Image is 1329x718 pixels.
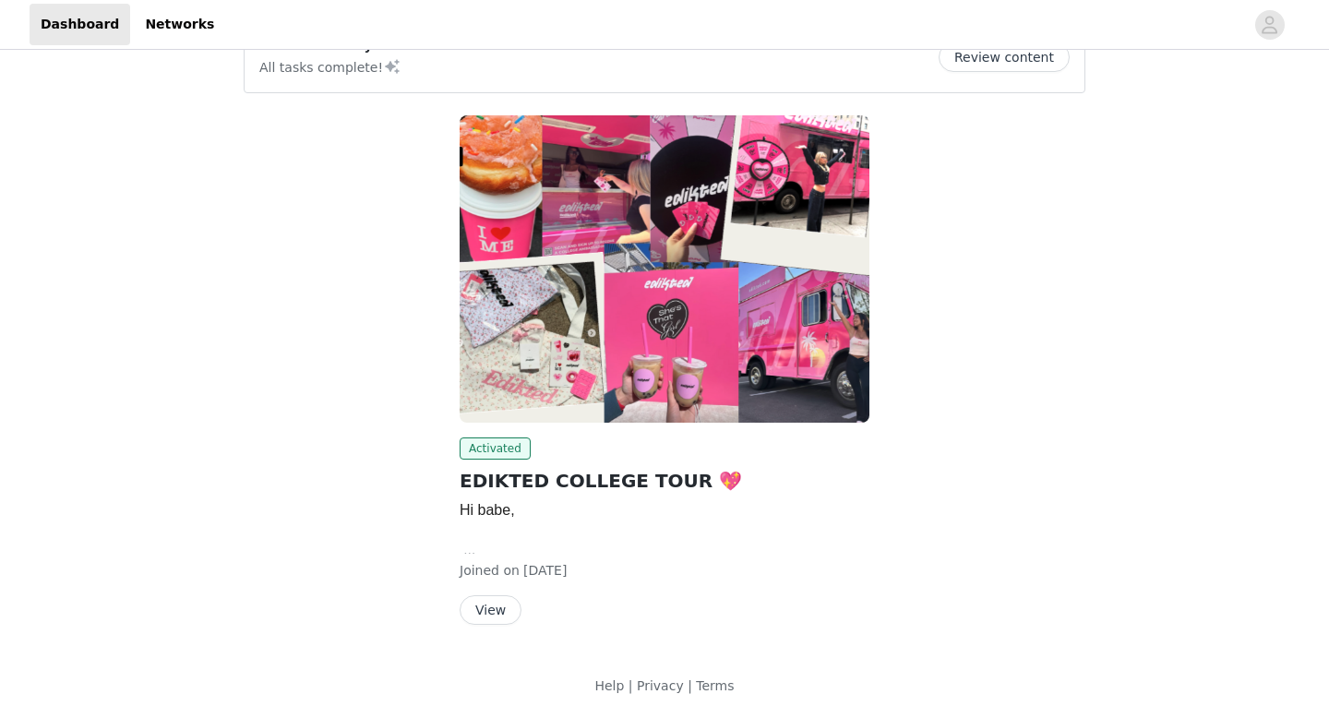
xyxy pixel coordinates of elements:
a: Privacy [637,678,684,693]
button: View [460,595,521,625]
a: Dashboard [30,4,130,45]
button: Review content [939,42,1070,72]
span: Joined on [460,563,520,578]
a: Networks [134,4,225,45]
span: Hi babe, [460,502,515,518]
div: avatar [1261,10,1278,40]
a: Help [594,678,624,693]
a: View [460,604,521,617]
p: All tasks complete! [259,55,401,78]
img: Edikted [460,115,869,423]
h2: EDIKTED COLLEGE TOUR 💖 [460,467,869,495]
span: [DATE] [523,563,567,578]
a: Terms [696,678,734,693]
span: | [629,678,633,693]
span: | [688,678,692,693]
span: Activated [460,437,531,460]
